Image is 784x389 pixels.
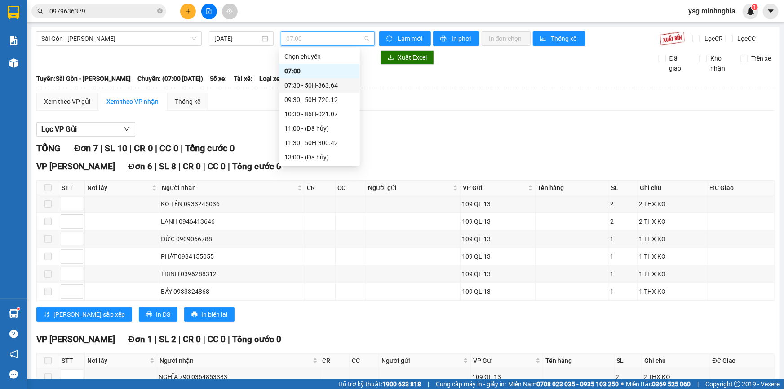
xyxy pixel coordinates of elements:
div: 2 [611,217,636,226]
strong: 0708 023 035 - 0935 103 250 [536,380,619,388]
span: Đơn 7 [74,143,98,154]
div: PHÁT 0984155055 [161,252,303,261]
span: ⚪️ [621,382,624,386]
span: SL 10 [105,143,127,154]
button: printerIn biên lai [184,307,235,322]
img: solution-icon [9,36,18,45]
span: plus [185,8,191,14]
span: | [100,143,102,154]
div: 13:00 - (Đã hủy) [284,152,354,162]
span: Hỗ trợ kỹ thuật: [338,379,421,389]
div: Xem theo VP nhận [106,97,159,106]
span: Người nhận [162,183,295,193]
div: 1 THX KO [639,234,706,244]
div: 2 THX KO [639,199,706,209]
div: 10:30 - 86H-021.07 [284,109,354,119]
span: down [123,125,130,133]
span: CC 0 [208,334,226,345]
div: Chọn chuyến [279,49,360,64]
button: sort-ascending[PERSON_NAME] sắp xếp [36,307,132,322]
div: 109 QL 13 [462,252,533,261]
span: Lọc VP Gửi [41,124,77,135]
th: SL [615,354,642,368]
td: 109 QL 13 [461,248,535,265]
span: VP [PERSON_NAME] [36,334,115,345]
td: 109 QL 13 [461,283,535,301]
img: warehouse-icon [9,309,18,318]
img: 9k= [660,31,685,46]
th: STT [59,354,85,368]
div: Xem theo VP gửi [44,97,90,106]
span: notification [9,350,18,358]
div: 1 THX KO [639,269,706,279]
th: STT [59,181,85,195]
span: CR 0 [183,161,201,172]
div: Thống kê [175,97,200,106]
div: 2 THX KO [639,217,706,226]
th: CC [336,181,366,195]
span: Lọc CC [734,34,757,44]
span: | [155,143,157,154]
span: | [697,379,699,389]
button: printerIn phơi [433,31,479,46]
span: close-circle [157,8,163,13]
span: 1 [753,4,756,10]
div: 1 [611,269,636,279]
span: Nơi lấy [87,356,148,366]
span: copyright [734,381,740,387]
div: ĐỨC 0909066788 [161,234,303,244]
button: plus [180,4,196,19]
div: 2 [616,372,640,382]
div: NGHĨA 790 0364853383 [159,372,319,382]
span: printer [440,35,448,43]
span: | [181,143,183,154]
span: In biên lai [201,309,227,319]
div: 1 [611,234,636,244]
span: | [203,161,205,172]
button: caret-down [763,4,779,19]
span: Người gửi [381,356,461,366]
span: Đã giao [666,53,693,73]
span: CC 0 [208,161,226,172]
td: 109 QL 13 [461,265,535,283]
span: In DS [156,309,170,319]
th: SL [609,181,638,195]
span: CR 0 [183,334,201,345]
button: syncLàm mới [379,31,431,46]
span: SL 8 [159,161,176,172]
span: Đơn 1 [128,334,152,345]
b: GỬI : [GEOGRAPHIC_DATA] [4,56,156,71]
div: 109 QL 13 [462,217,533,226]
div: Chọn chuyến [284,52,354,62]
b: [PERSON_NAME] [52,6,127,17]
span: | [178,161,181,172]
div: 109 QL 13 [462,269,533,279]
button: aim [222,4,238,19]
span: phone [52,33,59,40]
div: 109 QL 13 [472,372,541,382]
span: TỔNG [36,143,61,154]
span: Tổng cước 0 [232,161,281,172]
div: 11:00 - (Đã hủy) [284,124,354,133]
span: sort-ascending [44,311,50,318]
div: 1 THX KO [639,252,706,261]
img: warehouse-icon [9,58,18,68]
div: 11:30 - 50H-300.42 [284,138,354,148]
th: Tên hàng [536,181,609,195]
li: 01 [PERSON_NAME] [4,20,171,31]
li: 02523854854 [4,31,171,42]
span: Số xe: [210,74,227,84]
div: 2 [611,199,636,209]
span: CR 0 [134,143,153,154]
div: 1 THX KO [639,287,706,296]
span: Tổng cước 0 [185,143,235,154]
input: Tìm tên, số ĐT hoặc mã đơn [49,6,155,16]
img: icon-new-feature [747,7,755,15]
span: Nơi lấy [87,183,150,193]
span: close-circle [157,7,163,16]
th: CR [320,354,350,368]
span: [PERSON_NAME] sắp xếp [53,309,125,319]
span: VP [PERSON_NAME] [36,161,115,172]
div: 1 [611,287,636,296]
span: Người gửi [368,183,452,193]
